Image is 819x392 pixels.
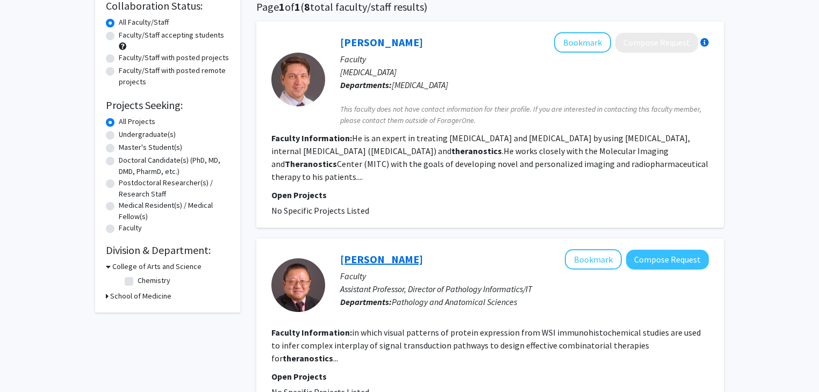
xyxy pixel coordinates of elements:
[340,270,709,282] p: Faculty
[271,188,709,201] p: Open Projects
[119,17,169,28] label: All Faculty/Staff
[119,30,224,41] label: Faculty/Staff accepting students
[119,177,229,200] label: Postdoctoral Researcher(s) / Research Staff
[8,344,46,384] iframe: Chat
[119,116,155,127] label: All Projects
[340,282,709,295] p: Assistant Professor, Director of Pathology Informatics/IT
[271,205,369,216] span: No Specific Projects Listed
[451,146,502,156] b: theranostics
[340,53,709,66] p: Faculty
[285,158,337,169] b: Theranostics
[119,142,182,153] label: Master's Student(s)
[554,32,611,53] button: Add Gregory Biedermann to Bookmarks
[615,33,698,53] button: Compose Request to Gregory Biedermann
[119,155,229,177] label: Doctoral Candidate(s) (PhD, MD, DMD, PharmD, etc.)
[256,1,724,13] h1: Page of ( total faculty/staff results)
[119,129,176,140] label: Undergraduate(s)
[271,133,352,143] b: Faculty Information:
[271,133,708,182] fg-read-more: He is an expert in treating [MEDICAL_DATA] and [MEDICAL_DATA] by using [MEDICAL_DATA], internal [...
[271,327,701,364] fg-read-more: in which visual patterns of protein expression from WSI immunohistochemical studies are used to i...
[565,249,622,270] button: Add Dmitriy Shin to Bookmarks
[119,52,229,63] label: Faculty/Staff with posted projects
[340,66,709,78] p: [MEDICAL_DATA]
[340,79,392,90] b: Departments:
[138,275,170,286] label: Chemistry
[106,244,229,257] h2: Division & Department:
[283,353,333,364] b: theranostics
[392,296,517,307] span: Pathology and Anatomical Sciences
[271,370,709,383] p: Open Projects
[119,222,142,234] label: Faculty
[700,38,709,47] div: More information
[119,200,229,222] label: Medical Resident(s) / Medical Fellow(s)
[271,327,352,338] b: Faculty Information:
[112,261,202,272] h3: College of Arts and Science
[340,252,423,266] a: [PERSON_NAME]
[110,291,171,302] h3: School of Medicine
[340,104,709,126] span: This faculty does not have contact information for their profile. If you are interested in contac...
[392,79,448,90] span: [MEDICAL_DATA]
[340,296,392,307] b: Departments:
[340,35,423,49] a: [PERSON_NAME]
[119,65,229,88] label: Faculty/Staff with posted remote projects
[106,99,229,112] h2: Projects Seeking:
[626,250,709,270] button: Compose Request to Dmitriy Shin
